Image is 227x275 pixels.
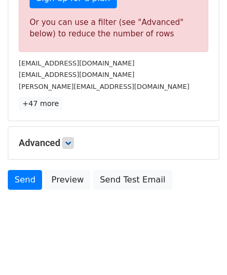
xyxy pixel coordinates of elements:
div: Or you can use a filter (see "Advanced" below) to reduce the number of rows [30,17,197,40]
a: +47 more [19,97,62,110]
a: Send Test Email [93,170,172,190]
small: [EMAIL_ADDRESS][DOMAIN_NAME] [19,59,135,67]
a: Send [8,170,42,190]
small: [PERSON_NAME][EMAIL_ADDRESS][DOMAIN_NAME] [19,83,190,90]
small: [EMAIL_ADDRESS][DOMAIN_NAME] [19,71,135,78]
a: Preview [45,170,90,190]
iframe: Chat Widget [175,225,227,275]
h5: Advanced [19,137,208,149]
